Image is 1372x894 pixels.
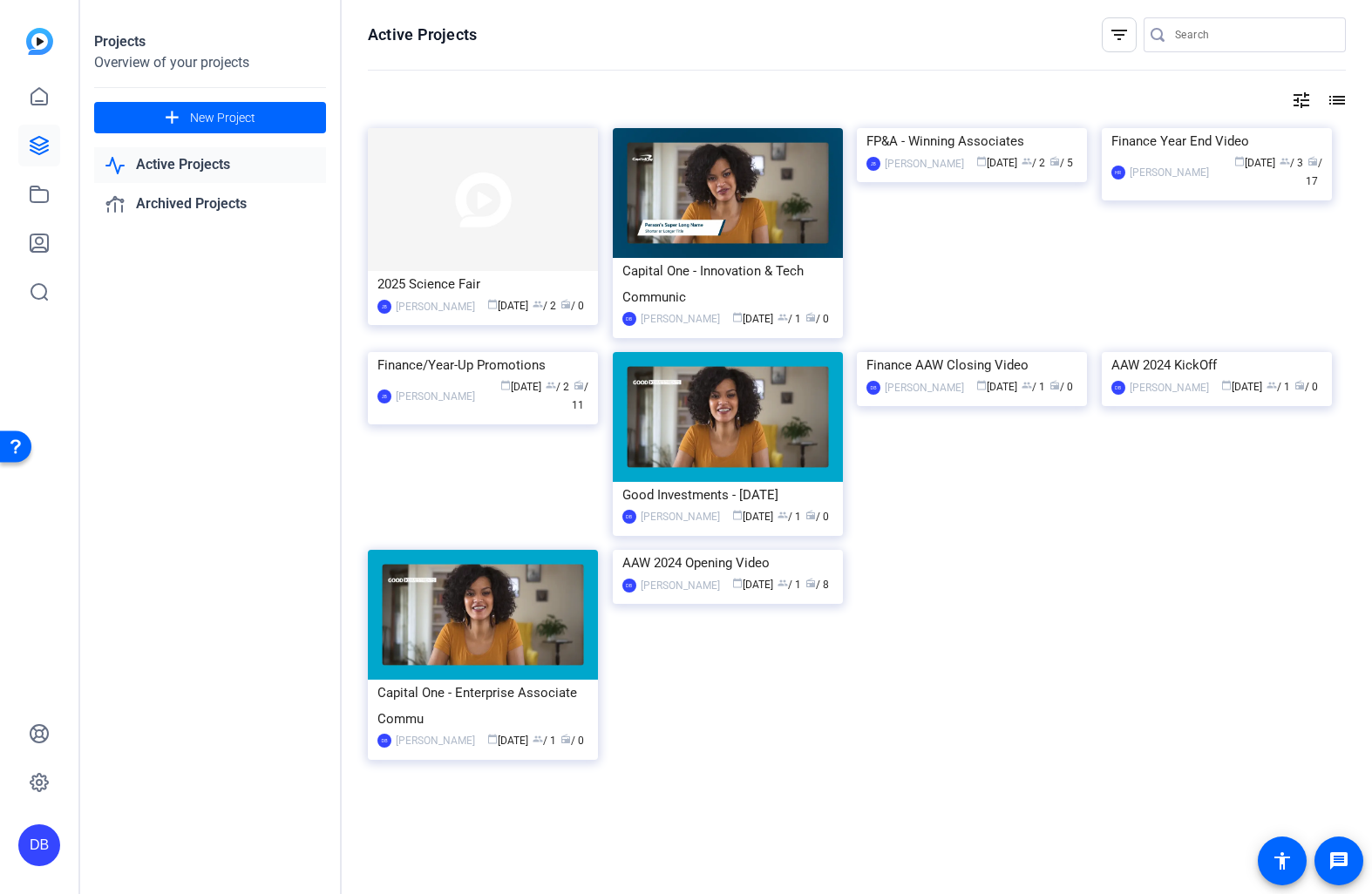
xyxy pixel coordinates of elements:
span: calendar_today [732,510,743,520]
span: / 2 [546,381,569,393]
span: group [778,312,788,322]
span: calendar_today [732,312,743,322]
div: DB [622,579,636,593]
a: Archived Projects [94,186,326,222]
span: group [778,510,788,520]
img: blue-gradient.svg [26,28,53,55]
span: group [1022,156,1032,166]
span: calendar_today [487,299,498,309]
span: radio [805,578,816,588]
mat-icon: filter_list [1109,24,1130,45]
div: DB [622,510,636,524]
div: Good Investments - [DATE] [622,482,833,508]
div: 2025 Science Fair [377,271,588,297]
div: DB [1111,381,1125,395]
span: radio [1049,380,1060,390]
div: Capital One - Innovation & Tech Communic [622,258,833,310]
span: / 0 [560,300,584,312]
div: [PERSON_NAME] [641,508,720,525]
div: Overview of your projects [94,52,326,73]
div: [PERSON_NAME] [641,577,720,594]
div: JB [377,389,391,403]
span: / 11 [572,381,588,411]
span: group [533,299,543,309]
span: / 5 [1049,157,1073,169]
span: New Project [190,109,255,127]
span: / 0 [1294,381,1318,393]
div: FP&A - Winning Associates [866,128,1077,154]
div: HR [1111,166,1125,179]
span: / 1 [1022,381,1045,393]
span: radio [805,312,816,322]
span: / 3 [1280,157,1303,169]
span: calendar_today [1221,380,1232,390]
span: calendar_today [1234,156,1245,166]
span: group [533,734,543,744]
span: [DATE] [500,381,541,393]
span: [DATE] [1221,381,1262,393]
span: [DATE] [487,300,528,312]
span: [DATE] [732,313,773,325]
div: Finance/Year-Up Promotions [377,352,588,378]
span: radio [1049,156,1060,166]
div: AAW 2024 Opening Video [622,550,833,576]
span: group [1280,156,1290,166]
a: Active Projects [94,147,326,183]
span: / 1 [778,579,801,591]
span: group [1022,380,1032,390]
div: DB [18,824,60,866]
div: DB [622,312,636,326]
span: / 2 [1022,157,1045,169]
div: [PERSON_NAME] [396,388,475,405]
div: JB [377,300,391,314]
div: Capital One - Enterprise Associate Commu [377,680,588,732]
div: [PERSON_NAME] [885,155,964,173]
span: calendar_today [732,578,743,588]
div: JB [866,157,880,171]
span: / 0 [1049,381,1073,393]
mat-icon: add [161,107,183,129]
span: group [1267,380,1277,390]
span: radio [1307,156,1318,166]
span: / 0 [805,511,829,523]
span: radio [574,380,584,390]
span: [DATE] [732,579,773,591]
span: calendar_today [500,380,511,390]
span: radio [805,510,816,520]
div: AAW 2024 KickOff [1111,352,1322,378]
div: [PERSON_NAME] [1130,379,1209,396]
div: [PERSON_NAME] [641,310,720,328]
div: [PERSON_NAME] [885,379,964,396]
span: / 1 [778,511,801,523]
mat-icon: list [1325,90,1346,111]
span: / 1 [1267,381,1290,393]
span: / 0 [805,313,829,325]
span: [DATE] [732,511,773,523]
div: Finance AAW Closing Video [866,352,1077,378]
span: / 1 [778,313,801,325]
span: calendar_today [976,380,987,390]
div: DB [866,381,880,395]
div: [PERSON_NAME] [396,298,475,315]
span: / 1 [533,735,556,747]
mat-icon: message [1328,850,1349,871]
div: DB [377,734,391,748]
span: / 2 [533,300,556,312]
span: [DATE] [976,157,1017,169]
span: calendar_today [976,156,987,166]
span: / 17 [1306,157,1322,187]
div: Projects [94,31,326,52]
mat-icon: accessibility [1272,850,1293,871]
span: group [778,578,788,588]
div: [PERSON_NAME] [1130,164,1209,181]
span: group [546,380,556,390]
div: Finance Year End Video [1111,128,1322,154]
span: radio [1294,380,1305,390]
h1: Active Projects [368,24,477,45]
span: [DATE] [976,381,1017,393]
span: [DATE] [487,735,528,747]
span: calendar_today [487,734,498,744]
span: radio [560,734,571,744]
span: radio [560,299,571,309]
input: Search [1175,24,1332,45]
